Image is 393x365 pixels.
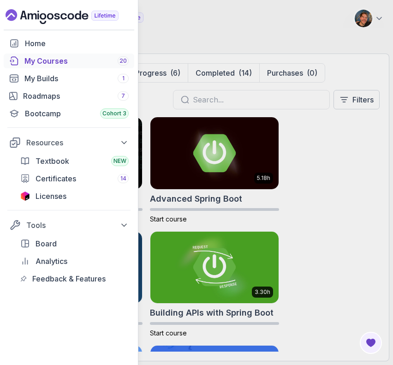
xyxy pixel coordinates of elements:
[4,89,134,103] a: roadmaps
[36,238,57,249] span: Board
[36,173,76,184] span: Certificates
[32,273,106,284] span: Feedback & Features
[122,75,125,82] span: 1
[36,256,67,267] span: Analytics
[20,191,30,201] img: jetbrains icon
[15,236,134,251] a: board
[360,332,382,354] button: Open Feedback Button
[36,191,66,202] span: Licenses
[23,90,129,102] div: Roadmaps
[119,57,127,65] span: 20
[4,217,134,233] button: Tools
[15,189,134,203] a: licenses
[4,36,134,51] a: home
[113,157,126,165] span: NEW
[15,254,134,269] a: analytics
[36,156,69,167] span: Textbook
[4,54,134,68] a: courses
[24,73,129,84] div: My Builds
[26,137,129,148] div: Resources
[4,134,134,151] button: Resources
[121,92,125,100] span: 7
[15,271,134,286] a: feedback
[25,38,129,49] div: Home
[6,9,140,24] a: Landing page
[15,171,134,186] a: certificates
[25,108,129,119] div: Bootcamp
[120,175,126,182] span: 14
[102,110,126,117] span: Cohort 3
[26,220,129,231] div: Tools
[4,71,134,86] a: builds
[24,55,129,66] div: My Courses
[15,154,134,168] a: textbook
[4,106,134,121] a: bootcamp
